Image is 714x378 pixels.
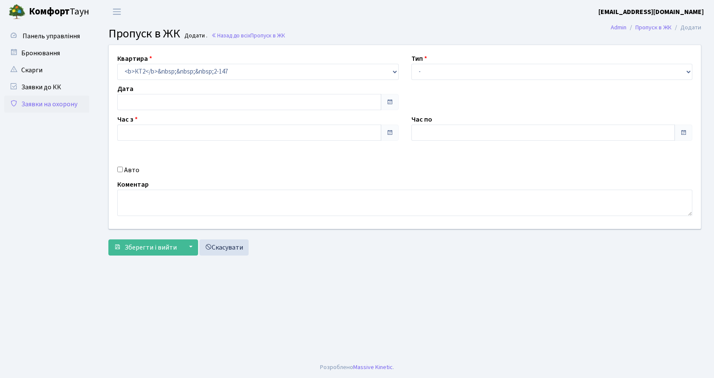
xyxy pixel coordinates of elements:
[106,5,127,19] button: Переключити навігацію
[117,84,133,94] label: Дата
[4,45,89,62] a: Бронювання
[598,19,714,37] nav: breadcrumb
[29,5,70,18] b: Комфорт
[108,25,180,42] span: Пропуск в ЖК
[4,28,89,45] a: Панель управління
[598,7,704,17] a: [EMAIL_ADDRESS][DOMAIN_NAME]
[125,243,177,252] span: Зберегти і вийти
[411,114,432,125] label: Час по
[8,3,25,20] img: logo.png
[671,23,701,32] li: Додати
[117,54,152,64] label: Квартира
[124,165,139,175] label: Авто
[635,23,671,32] a: Пропуск в ЖК
[4,62,89,79] a: Скарги
[117,114,138,125] label: Час з
[117,179,149,190] label: Коментар
[611,23,626,32] a: Admin
[411,54,427,64] label: Тип
[250,31,285,40] span: Пропуск в ЖК
[353,363,393,372] a: Massive Kinetic
[320,363,394,372] div: Розроблено .
[4,96,89,113] a: Заявки на охорону
[4,79,89,96] a: Заявки до КК
[29,5,89,19] span: Таун
[183,32,207,40] small: Додати .
[23,31,80,41] span: Панель управління
[199,239,249,256] a: Скасувати
[211,31,285,40] a: Назад до всіхПропуск в ЖК
[108,239,182,256] button: Зберегти і вийти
